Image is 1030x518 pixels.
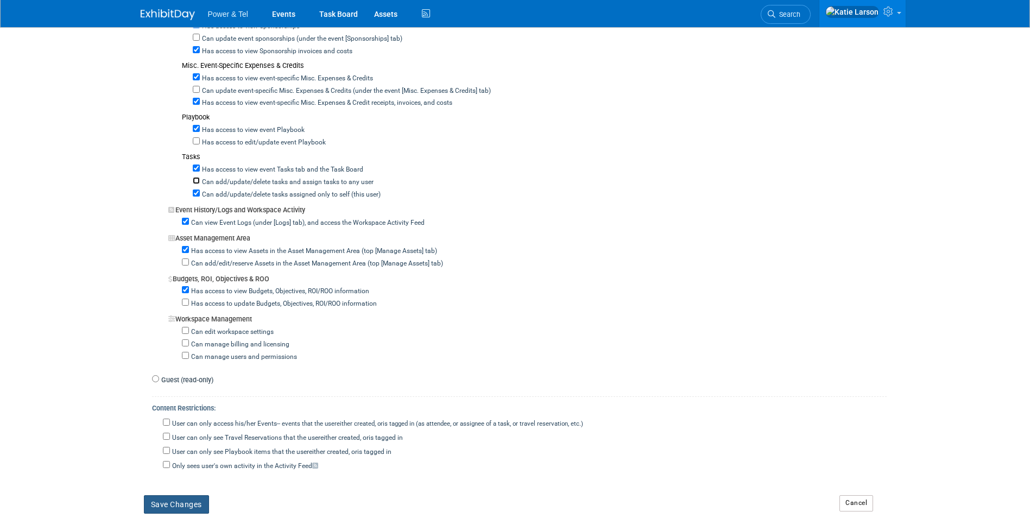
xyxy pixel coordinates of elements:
label: Has access to view event Tasks tab and the Task Board [200,165,363,175]
label: Can update event sponsorships (under the event [Sponsorships] tab) [200,34,402,44]
label: Can update event-specific Misc. Expenses & Credits (under the event [Misc. Expenses & Credits] tab) [200,86,491,96]
span: Power & Tel [208,10,248,18]
div: Playbook [182,112,887,123]
label: Can edit workspace settings [189,327,274,337]
div: Asset Management Area [168,228,887,244]
button: Save Changes [144,495,209,514]
label: Has access to view event-specific Misc. Expenses & Credits [200,74,373,84]
label: Can manage users and permissions [189,352,297,362]
img: Katie Larson [825,6,879,18]
label: Has access to view Budgets, Objectives, ROI/ROO information [189,287,369,296]
label: User can only see Travel Reservations that the user is tagged in [170,433,403,443]
a: Cancel [839,495,873,511]
label: Has access to view event-specific Misc. Expenses & Credit receipts, invoices, and costs [200,98,452,108]
div: Workspace Management [168,309,887,325]
div: Tasks [182,152,887,162]
label: Can add/update/delete tasks assigned only to self (this user) [200,190,381,200]
a: Search [761,5,811,24]
label: Can manage billing and licensing [189,340,289,350]
div: Event History/Logs and Workspace Activity [168,200,887,216]
label: Guest (read-only) [159,375,213,386]
label: Has access to view Sponsorship invoices and costs [200,47,352,56]
label: User can only see Playbook items that the user is tagged in [170,447,391,457]
label: Has access to edit/update event Playbook [200,138,326,148]
span: -- events that the user is tagged in (as attendee, or assignee of a task, or travel reservation, ... [277,420,583,427]
label: Has access to view event Playbook [200,125,305,135]
label: Has access to update Budgets, Objectives, ROI/ROO information [189,299,377,309]
span: either created, or [309,448,357,456]
div: Budgets, ROI, Objectives & ROO [168,269,887,285]
span: either created, or [320,434,369,441]
label: Only sees user's own activity in the Activity Feed [170,462,318,471]
div: Content Restrictions: [152,397,887,416]
label: User can only access his/her Events [170,419,583,429]
label: Can add/edit/reserve Assets in the Asset Management Area (top [Manage Assets] tab) [189,259,443,269]
span: either created, or [337,420,383,427]
label: Can view Event Logs (under [Logs] tab), and access the Workspace Activity Feed [189,218,425,228]
span: Search [775,10,800,18]
label: Has access to view Assets in the Asset Management Area (top [Manage Assets] tab) [189,247,437,256]
div: Misc. Event-Specific Expenses & Credits [182,61,887,71]
img: ExhibitDay [141,9,195,20]
label: Can add/update/delete tasks and assign tasks to any user [200,178,374,187]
